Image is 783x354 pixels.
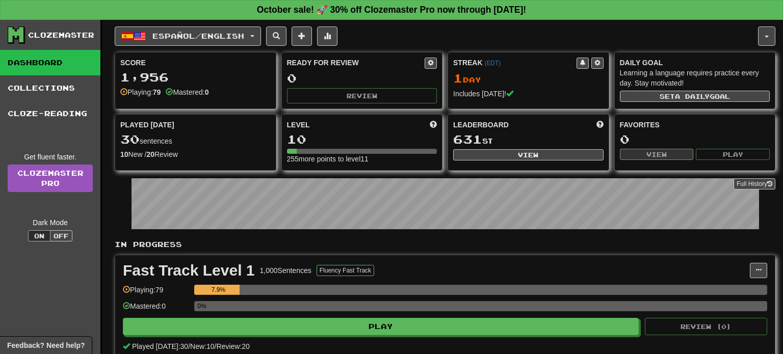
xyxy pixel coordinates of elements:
[197,285,240,295] div: 7.9%
[734,178,775,189] button: Full History
[453,89,604,99] div: Includes [DATE]!
[120,120,174,130] span: Played [DATE]
[28,230,50,241] button: On
[115,239,775,250] p: In Progress
[120,133,271,146] div: sentences
[453,149,604,160] button: View
[620,91,770,102] button: Seta dailygoal
[120,87,161,97] div: Playing:
[620,120,770,130] div: Favorites
[266,26,286,46] button: Search sentences
[120,58,271,68] div: Score
[123,318,639,335] button: Play
[453,133,604,146] div: st
[287,133,437,146] div: 10
[190,342,214,350] span: New: 10
[287,72,437,85] div: 0
[166,87,208,97] div: Mastered:
[115,26,261,46] button: Español/English
[292,26,312,46] button: Add sentence to collection
[205,88,209,96] strong: 0
[287,120,310,130] span: Level
[146,150,154,158] strong: 20
[120,132,140,146] span: 30
[257,5,526,15] strong: October sale! 🚀 30% off Clozemaster Pro now through [DATE]!
[8,165,93,192] a: ClozemasterPro
[430,120,437,130] span: Score more points to level up
[620,58,770,68] div: Daily Goal
[7,340,85,350] span: Open feedback widget
[215,342,217,350] span: /
[8,217,93,228] div: Dark Mode
[696,149,770,160] button: Play
[287,88,437,103] button: Review
[287,154,437,164] div: 255 more points to level 11
[317,265,374,276] button: Fluency Fast Track
[260,265,311,276] div: 1,000 Sentences
[153,88,161,96] strong: 79
[120,150,128,158] strong: 10
[484,60,501,67] a: (EDT)
[453,132,482,146] span: 631
[152,32,244,40] span: Español / English
[50,230,72,241] button: Off
[28,30,94,40] div: Clozemaster
[317,26,337,46] button: More stats
[620,68,770,88] div: Learning a language requires practice every day. Stay motivated!
[620,149,694,160] button: View
[123,263,255,278] div: Fast Track Level 1
[216,342,249,350] span: Review: 20
[453,58,577,68] div: Streak
[120,149,271,159] div: New / Review
[123,285,189,302] div: Playing: 79
[287,58,425,68] div: Ready for Review
[645,318,767,335] button: Review (0)
[188,342,190,350] span: /
[620,133,770,146] div: 0
[453,72,604,85] div: Day
[8,152,93,162] div: Get fluent faster.
[123,301,189,318] div: Mastered: 0
[132,342,188,350] span: Played [DATE]: 30
[453,71,463,85] span: 1
[453,120,509,130] span: Leaderboard
[596,120,604,130] span: This week in points, UTC
[675,93,710,100] span: a daily
[120,71,271,84] div: 1,956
